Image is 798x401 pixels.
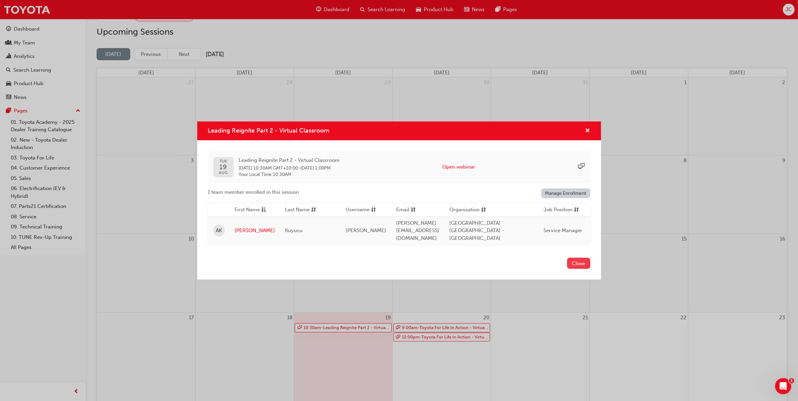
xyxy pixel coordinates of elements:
span: 19 Aug 2025 1:00PM [301,165,331,171]
span: sessionType_ONLINE_URL-icon [578,163,585,171]
span: [PERSON_NAME][EMAIL_ADDRESS][DOMAIN_NAME] [396,220,440,241]
button: Emailsorting-icon [396,206,433,214]
span: Leading Reignite Part 2 - Virtual Classroom [239,156,340,164]
iframe: Intercom live chat [775,378,791,394]
button: cross-icon [585,127,590,135]
span: Your Local Time : 10:30AM [239,172,340,178]
span: [GEOGRAPHIC_DATA] [GEOGRAPHIC_DATA] - [GEOGRAPHIC_DATA] [450,220,505,241]
span: sorting-icon [481,206,486,214]
span: [PERSON_NAME] [346,227,386,233]
button: First Nameasc-icon [235,206,272,214]
span: Kuyucu [285,227,303,233]
button: Usernamesorting-icon [346,206,383,214]
span: 19 Aug 2025 10:30AM GMT+10:00 [239,165,298,171]
span: AK [216,227,222,234]
span: sorting-icon [371,206,376,214]
div: - [239,156,340,178]
span: 19 [219,163,228,171]
button: Close [567,258,590,269]
span: sorting-icon [574,206,579,214]
span: Organisation [450,206,480,214]
div: Leading Reignite Part 2 - Virtual Classroom [197,121,601,280]
span: Last Name [285,206,310,214]
span: TUE [219,159,228,163]
button: Open webinar [443,163,476,171]
span: Username [346,206,370,214]
span: AUG [219,171,228,175]
span: asc-icon [262,206,267,214]
span: 1 team member enrolled in this session [208,188,299,196]
span: Service Manager [544,227,583,233]
span: sorting-icon [411,206,416,214]
span: 1 [789,378,794,384]
button: Last Namesorting-icon [285,206,322,214]
span: sorting-icon [311,206,316,214]
span: cross-icon [585,128,590,134]
a: Manage Enrollment [541,188,590,198]
a: [PERSON_NAME] [235,227,275,234]
span: Job Position [544,206,573,214]
span: First Name [235,206,260,214]
span: Email [396,206,410,214]
span: Leading Reignite Part 2 - Virtual Classroom [208,127,329,134]
button: Job Positionsorting-icon [544,206,581,214]
button: Organisationsorting-icon [450,206,487,214]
